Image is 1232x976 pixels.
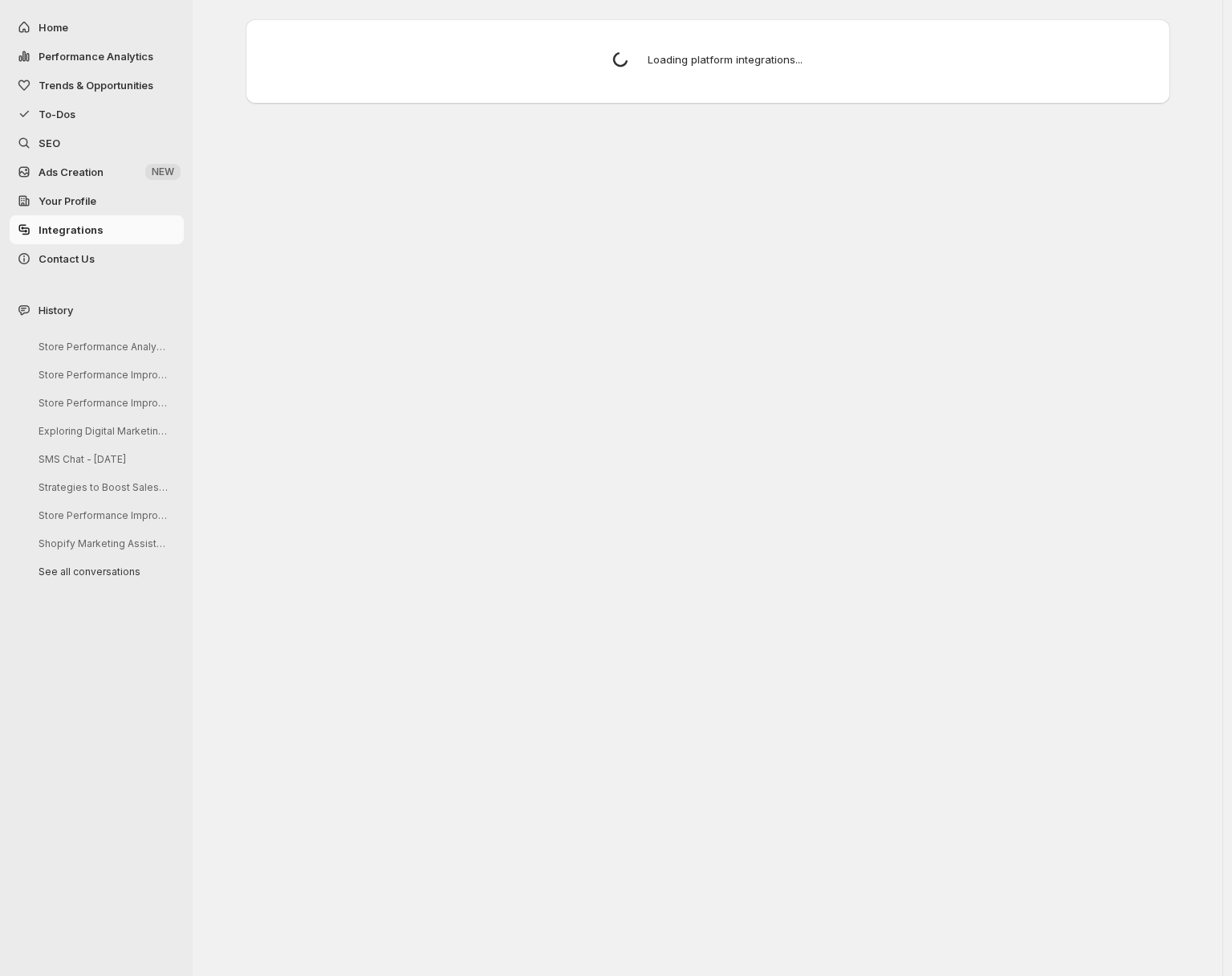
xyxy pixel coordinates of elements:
[26,390,178,415] button: Store Performance Improvement Analysis
[10,129,184,157] a: SEO
[26,419,178,443] button: Exploring Digital Marketing Strategies
[26,475,178,500] button: Strategies to Boost Sales Next Week
[10,13,184,42] button: Home
[39,165,104,178] span: Ads Creation
[152,165,174,178] span: NEW
[26,362,178,387] button: Store Performance Improvement Strategy Session
[10,42,184,71] button: Performance Analytics
[26,531,178,556] button: Shopify Marketing Assistant Onboarding
[10,100,184,129] button: To-Dos
[10,71,184,100] button: Trends & Opportunities
[39,50,153,63] span: Performance Analytics
[39,137,60,149] span: SEO
[10,244,184,273] button: Contact Us
[10,186,184,215] a: Your Profile
[39,223,104,236] span: Integrations
[648,51,803,71] p: Loading platform integrations...
[39,108,75,120] span: To-Dos
[39,252,95,265] span: Contact Us
[39,21,68,34] span: Home
[26,559,178,584] button: See all conversations
[39,194,96,207] span: Your Profile
[10,157,184,186] button: Ads Creation
[39,79,153,92] span: Trends & Opportunities
[10,215,184,244] a: Integrations
[26,447,178,472] button: SMS Chat - [DATE]
[39,302,73,318] span: History
[26,503,178,528] button: Store Performance Improvement Analysis Steps
[26,334,178,359] button: Store Performance Analysis and Suggestions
